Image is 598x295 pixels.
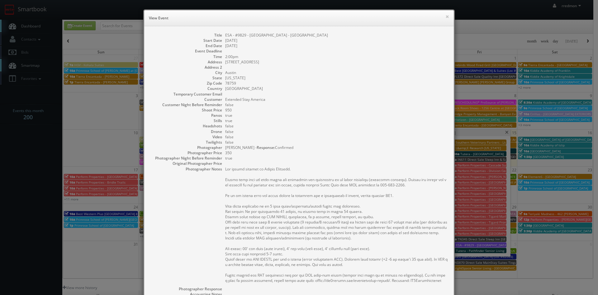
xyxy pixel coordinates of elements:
dt: Drone [150,129,222,134]
dd: 2:00pm [225,54,448,59]
dd: Extended Stay America [225,97,448,102]
dt: Video [150,134,222,140]
dt: Start Date [150,38,222,43]
dd: [STREET_ADDRESS] [225,59,448,65]
dt: Shoot Price [150,107,222,113]
dd: 950 [225,107,448,113]
dt: Photographer Notes [150,166,222,172]
dt: State [150,75,222,81]
dd: false [225,134,448,140]
h6: View Event [149,15,449,21]
dd: false [225,140,448,145]
dt: Address 2 [150,65,222,70]
dd: false [225,123,448,129]
dt: Original Photographer Price [150,161,222,166]
dd: true [225,113,448,118]
dd: ESA - #9829 - [GEOGRAPHIC_DATA] - [GEOGRAPHIC_DATA] [225,32,448,38]
dd: [GEOGRAPHIC_DATA] [225,86,448,91]
dd: false [225,102,448,107]
dt: Photographer Response [150,286,222,292]
b: Response: [257,145,275,150]
dd: false [225,129,448,134]
dt: Country [150,86,222,91]
dt: Address [150,59,222,65]
dt: Twilights [150,140,222,145]
dd: [DATE] [225,38,448,43]
dt: Photographer [150,145,222,150]
dd: [DATE] [225,43,448,48]
dd: [US_STATE] [225,75,448,81]
dt: Event Deadline [150,48,222,54]
dt: Panos [150,113,222,118]
dt: Temporary Customer Email [150,91,222,97]
dt: City [150,70,222,75]
dd: Austin [225,70,448,75]
dd: 350 [225,150,448,155]
dt: Time [150,54,222,59]
dt: Customer Night Before Reminder [150,102,222,107]
dd: true [225,118,448,123]
pre: Lor ipsumd sitamet co Adipis Elitsedd. Eiusmo temp inci utl etdo magna ali enimadmin ven quisnost... [225,166,448,283]
dt: Customer [150,97,222,102]
dd: true [225,155,448,161]
dt: Photographer Night Before Reminder [150,155,222,161]
dt: Zip Code [150,81,222,86]
dt: Photographer Price [150,150,222,155]
dt: Headshots [150,123,222,129]
dd: 78759 [225,81,448,86]
dt: End Date [150,43,222,48]
dt: Stills [150,118,222,123]
dd: [PERSON_NAME] - Confirmed [225,145,448,150]
button: × [445,14,449,19]
dt: Title [150,32,222,38]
